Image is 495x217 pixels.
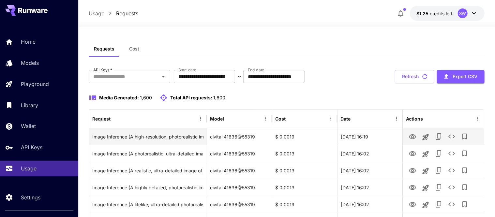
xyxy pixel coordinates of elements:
[458,8,468,18] div: SW
[21,59,39,67] p: Models
[437,70,485,83] button: Export CSV
[196,114,205,123] button: Menu
[445,147,458,160] button: See details
[89,9,138,17] nav: breadcrumb
[207,162,272,179] div: civitai:41636@55319
[248,67,264,73] label: End date
[406,147,419,160] button: View
[92,179,203,196] div: Click to copy prompt
[445,164,458,177] button: See details
[430,11,453,16] span: credits left
[129,46,139,52] span: Cost
[432,181,445,194] button: Copy TaskUUID
[395,70,434,83] button: Refresh
[458,181,471,194] button: Add to library
[406,116,423,122] div: Actions
[341,116,351,122] div: Date
[406,181,419,194] button: View
[272,196,337,213] div: $ 0.0019
[416,11,430,16] span: $1.25
[432,130,445,143] button: Copy TaskUUID
[419,148,432,161] button: Launch in playground
[272,179,337,196] div: $ 0.0013
[92,128,203,145] div: Click to copy prompt
[337,162,403,179] div: 01 Oct, 2025 16:02
[458,198,471,211] button: Add to library
[458,147,471,160] button: Add to library
[21,101,38,109] p: Library
[410,6,485,21] button: $1.24641SW
[210,116,224,122] div: Model
[445,198,458,211] button: See details
[92,162,203,179] div: Click to copy prompt
[419,198,432,211] button: Launch in playground
[213,95,225,100] span: 1,600
[93,67,112,73] label: API Keys
[207,196,272,213] div: civitai:41636@55319
[272,145,337,162] div: $ 0.0013
[272,162,337,179] div: $ 0.0013
[419,165,432,178] button: Launch in playground
[458,130,471,143] button: Add to library
[99,95,139,100] span: Media Generated:
[287,114,296,123] button: Sort
[207,145,272,162] div: civitai:41636@55319
[261,114,270,123] button: Menu
[116,9,138,17] a: Requests
[207,179,272,196] div: civitai:41636@55319
[392,114,401,123] button: Menu
[473,114,482,123] button: Menu
[207,128,272,145] div: civitai:41636@55319
[272,128,337,145] div: $ 0.0019
[337,196,403,213] div: 01 Oct, 2025 16:02
[21,165,37,172] p: Usage
[406,164,419,177] button: View
[337,128,403,145] div: 01 Oct, 2025 16:19
[237,73,241,80] p: ~
[94,46,114,52] span: Requests
[159,72,168,81] button: Open
[21,80,49,88] p: Playground
[432,147,445,160] button: Copy TaskUUID
[406,197,419,211] button: View
[92,145,203,162] div: Click to copy prompt
[92,116,111,122] div: Request
[337,179,403,196] div: 01 Oct, 2025 16:02
[445,181,458,194] button: See details
[111,114,120,123] button: Sort
[21,194,40,201] p: Settings
[140,95,152,100] span: 1,600
[170,95,212,100] span: Total API requests:
[419,131,432,144] button: Launch in playground
[21,143,42,151] p: API Keys
[225,114,234,123] button: Sort
[352,114,361,123] button: Sort
[432,164,445,177] button: Copy TaskUUID
[276,116,286,122] div: Cost
[406,130,419,143] button: View
[21,122,36,130] p: Wallet
[178,67,196,73] label: Start date
[92,196,203,213] div: Click to copy prompt
[21,38,36,46] p: Home
[458,164,471,177] button: Add to library
[419,181,432,195] button: Launch in playground
[326,114,336,123] button: Menu
[432,198,445,211] button: Copy TaskUUID
[416,10,453,17] div: $1.24641
[337,145,403,162] div: 01 Oct, 2025 16:02
[445,130,458,143] button: See details
[89,9,104,17] a: Usage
